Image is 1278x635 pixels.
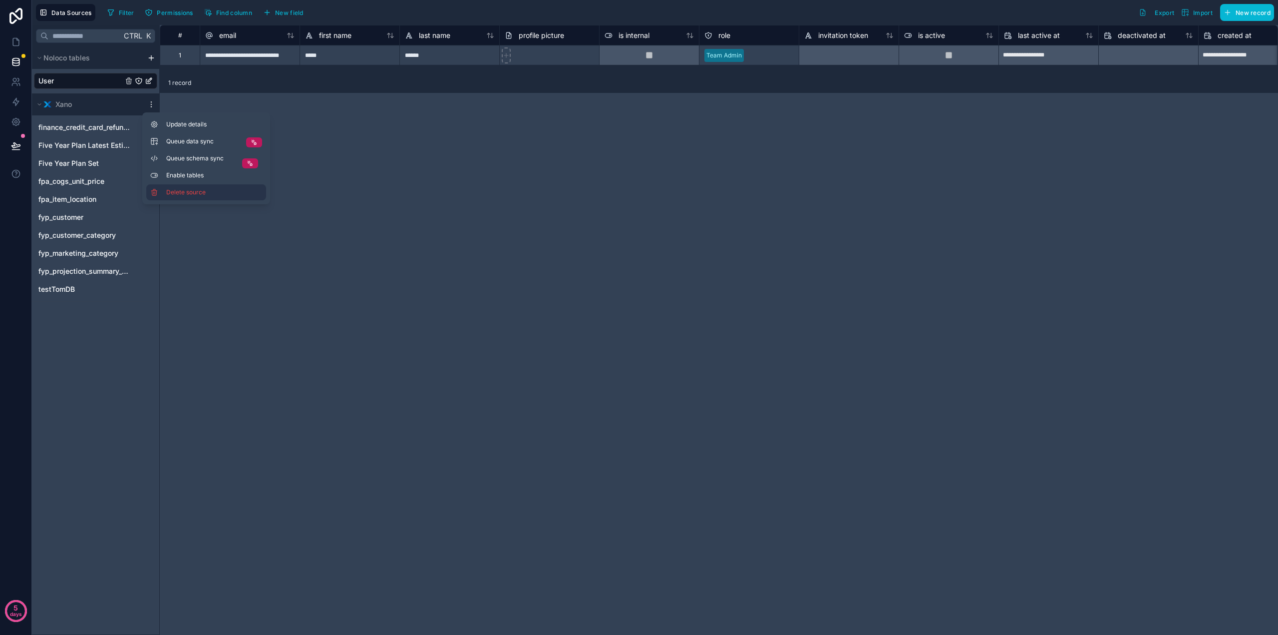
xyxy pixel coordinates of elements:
span: first name [319,30,351,40]
span: New record [1236,9,1271,16]
button: New record [1220,4,1274,21]
span: Delete source [166,188,238,196]
button: Queue data sync [146,133,266,149]
button: Find column [201,5,256,20]
span: invitation token [818,30,868,40]
span: New field [275,9,304,16]
button: Data Sources [36,4,95,21]
a: Permissions [141,5,200,20]
span: Filter [119,9,134,16]
button: Queue schema sync [146,150,266,166]
p: 5 [13,603,18,613]
div: # [168,31,192,39]
span: deactivated at [1118,30,1166,40]
button: New field [260,5,307,20]
span: K [145,32,152,39]
span: Enable tables [166,171,262,179]
p: days [10,607,22,621]
span: Find column [216,9,252,16]
span: last name [419,30,450,40]
span: email [219,30,236,40]
button: Import [1178,4,1216,21]
div: Team Admin [706,51,742,60]
span: Export [1155,9,1174,16]
a: New record [1216,4,1274,21]
div: 1 [179,51,181,59]
span: Permissions [157,9,193,16]
span: Queue data sync [166,137,238,145]
button: Filter [103,5,138,20]
span: Import [1193,9,1213,16]
button: Export [1135,4,1178,21]
span: role [718,30,730,40]
span: is internal [619,30,649,40]
span: last active at [1018,30,1060,40]
span: Queue schema sync [166,154,238,162]
span: created at [1218,30,1252,40]
span: Data Sources [51,9,92,16]
button: Delete source [146,184,266,200]
span: Ctrl [123,29,143,42]
button: Enable tables [146,167,266,183]
button: Permissions [141,5,196,20]
span: 1 record [168,79,191,87]
button: Update details [146,116,266,132]
span: is active [918,30,945,40]
span: profile picture [519,30,564,40]
span: Update details [166,120,262,128]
